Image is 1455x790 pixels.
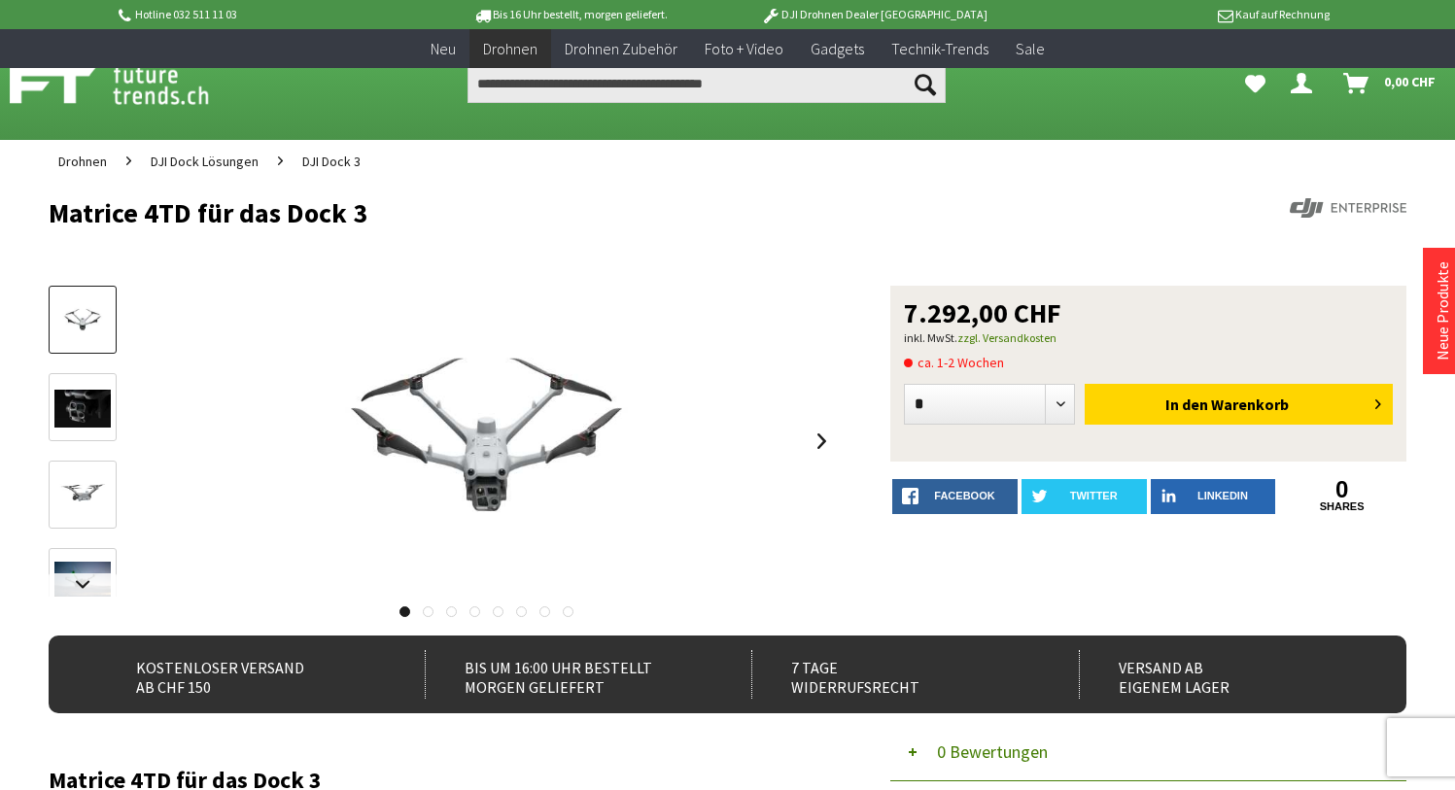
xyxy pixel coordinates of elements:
[705,39,783,58] span: Foto + Video
[1283,64,1328,103] a: Dein Konto
[904,351,1004,374] span: ca. 1-2 Wochen
[904,299,1061,326] span: 7.292,00 CHF
[751,650,1039,699] div: 7 Tage Widerrufsrecht
[890,723,1406,781] button: 0 Bewertungen
[417,29,469,69] a: Neu
[1211,395,1289,414] span: Warenkorb
[1079,650,1367,699] div: Versand ab eigenem Lager
[1279,500,1404,513] a: shares
[1197,490,1248,501] span: LinkedIn
[151,153,259,170] span: DJI Dock Lösungen
[1279,479,1404,500] a: 0
[1384,66,1436,97] span: 0,00 CHF
[302,153,361,170] span: DJI Dock 3
[1070,490,1118,501] span: twitter
[293,140,370,183] a: DJI Dock 3
[469,29,551,69] a: Drohnen
[431,39,456,58] span: Neu
[10,60,252,109] img: Shop Futuretrends - zur Startseite wechseln
[425,650,712,699] div: Bis um 16:00 Uhr bestellt Morgen geliefert
[905,64,946,103] button: Suchen
[797,29,878,69] a: Gadgets
[904,326,1393,350] p: inkl. MwSt.
[1085,384,1393,425] button: In den Warenkorb
[551,29,691,69] a: Drohnen Zubehör
[934,490,994,501] span: facebook
[1165,395,1208,414] span: In den
[722,3,1025,26] p: DJI Drohnen Dealer [GEOGRAPHIC_DATA]
[1026,3,1330,26] p: Kauf auf Rechnung
[811,39,864,58] span: Gadgets
[141,140,268,183] a: DJI Dock Lösungen
[54,299,111,342] img: Vorschau: Matrice 4TD für das Dock 3
[1016,39,1045,58] span: Sale
[49,140,117,183] a: Drohnen
[116,3,419,26] p: Hotline 032 511 11 03
[97,650,385,699] div: Kostenloser Versand ab CHF 150
[468,64,947,103] input: Produkt, Marke, Kategorie, EAN, Artikelnummer…
[1151,479,1276,514] a: LinkedIn
[957,330,1057,345] a: zzgl. Versandkosten
[49,198,1135,227] h1: Matrice 4TD für das Dock 3
[1335,64,1445,103] a: Warenkorb
[1022,479,1147,514] a: twitter
[1235,64,1275,103] a: Meine Favoriten
[892,479,1018,514] a: facebook
[691,29,797,69] a: Foto + Video
[1433,261,1452,361] a: Neue Produkte
[419,3,722,26] p: Bis 16 Uhr bestellt, morgen geliefert.
[878,29,1002,69] a: Technik-Trends
[891,39,988,58] span: Technik-Trends
[58,153,107,170] span: Drohnen
[279,286,694,597] img: Matrice 4TD für das Dock 3
[565,39,677,58] span: Drohnen Zubehör
[483,39,537,58] span: Drohnen
[1290,198,1406,218] img: DJI Enterprise
[1002,29,1058,69] a: Sale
